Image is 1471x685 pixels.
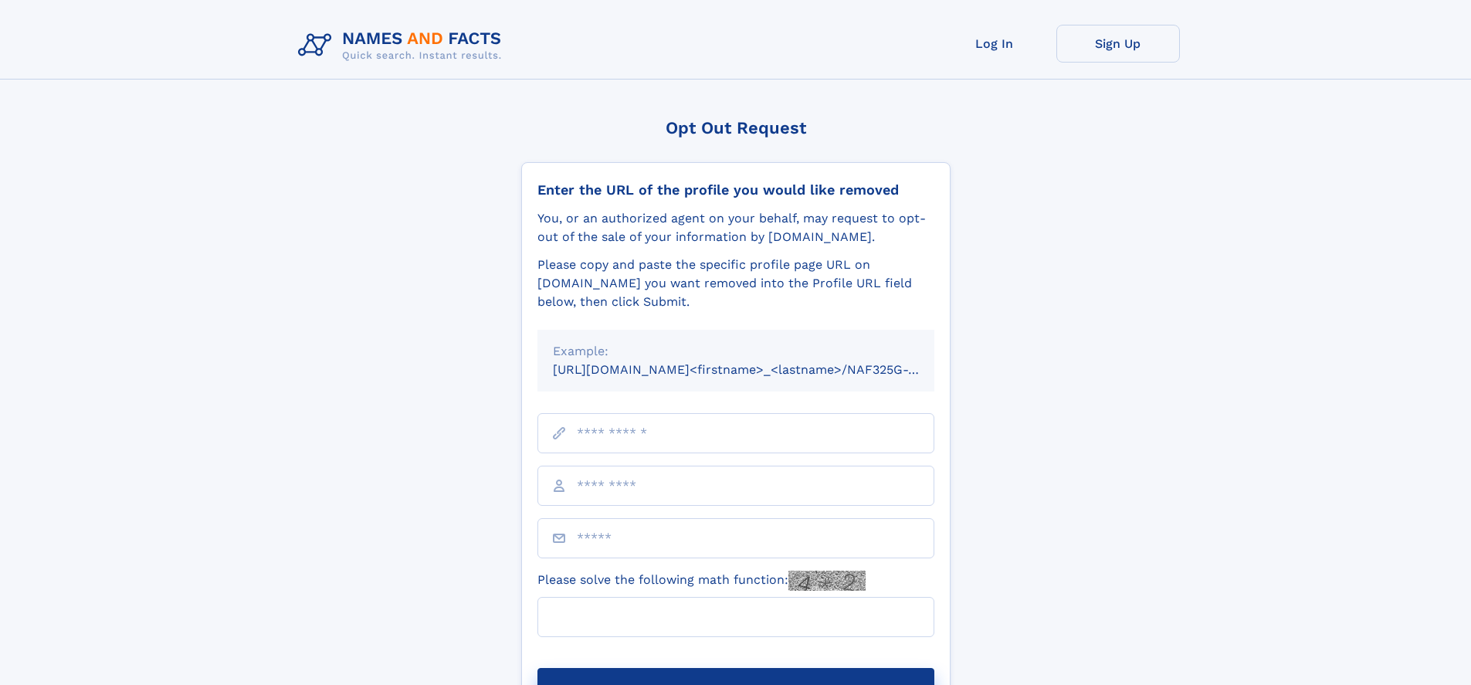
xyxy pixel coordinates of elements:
[553,362,964,377] small: [URL][DOMAIN_NAME]<firstname>_<lastname>/NAF325G-xxxxxxxx
[537,181,934,198] div: Enter the URL of the profile you would like removed
[537,571,866,591] label: Please solve the following math function:
[933,25,1056,63] a: Log In
[292,25,514,66] img: Logo Names and Facts
[521,118,951,137] div: Opt Out Request
[537,256,934,311] div: Please copy and paste the specific profile page URL on [DOMAIN_NAME] you want removed into the Pr...
[1056,25,1180,63] a: Sign Up
[553,342,919,361] div: Example:
[537,209,934,246] div: You, or an authorized agent on your behalf, may request to opt-out of the sale of your informatio...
